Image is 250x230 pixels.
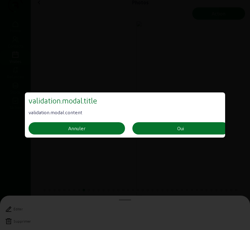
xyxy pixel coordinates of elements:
[29,122,125,134] button: Annuler
[132,122,229,134] button: Oui
[29,96,229,105] h3: validation.modal.title
[29,105,229,123] div: validation.modal.content
[68,125,85,132] div: Annuler
[177,125,184,132] div: Oui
